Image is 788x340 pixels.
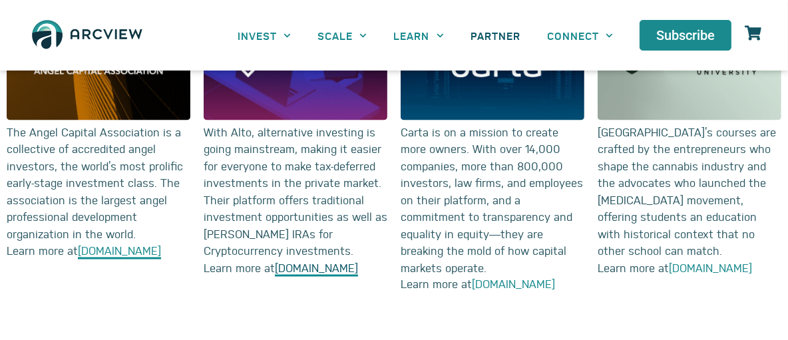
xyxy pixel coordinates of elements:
[457,21,534,51] a: PARTNER
[204,124,387,259] p: With Alto, alternative investing is going mainstream, making it easier for everyone to make tax-d...
[472,277,555,293] a: [DOMAIN_NAME]
[598,259,781,277] p: Learn more at
[7,242,190,259] p: Learn more at
[381,21,457,51] a: LEARN
[224,21,626,51] nav: Menu
[78,243,161,259] a: [DOMAIN_NAME]
[640,20,731,51] a: Subscribe
[224,21,304,51] a: INVEST
[7,124,190,243] p: The Angel Capital Association is a collective of accredited angel investors, the world’s most pro...
[669,260,752,277] a: [DOMAIN_NAME]
[534,21,626,51] a: CONNECT
[401,276,584,293] p: Learn more at
[304,21,380,51] a: SCALE
[204,259,387,277] p: Learn more at
[656,29,715,42] span: Subscribe
[401,124,584,277] p: Carta is on a mission to create more owners. With over 14,000 companies, more than 800,000 invest...
[27,13,148,57] img: The Arcview Group
[275,260,358,277] a: [DOMAIN_NAME]
[598,124,781,259] p: [GEOGRAPHIC_DATA]’s courses are crafted by the entrepreneurs who shape the cannabis industry and ...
